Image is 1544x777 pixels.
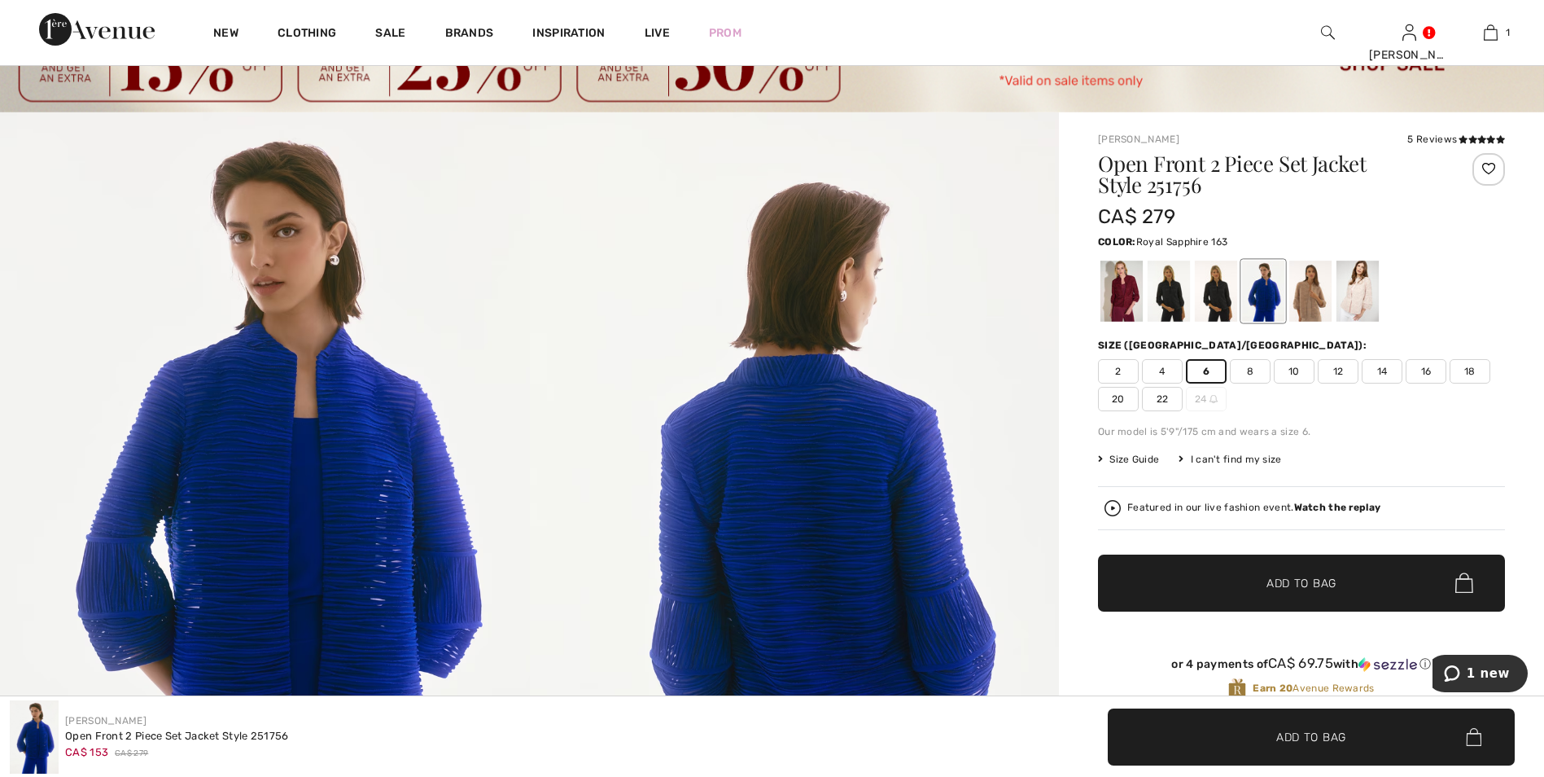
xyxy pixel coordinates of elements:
span: Size Guide [1098,452,1159,467]
span: CA$ 69.75 [1268,655,1333,671]
img: ring-m.svg [1209,395,1218,403]
img: Avenue Rewards [1228,678,1246,700]
div: Size ([GEOGRAPHIC_DATA]/[GEOGRAPHIC_DATA]): [1098,338,1370,353]
img: My Info [1402,23,1416,42]
div: Our model is 5'9"/175 cm and wears a size 6. [1098,424,1505,439]
h1: Open Front 2 Piece Set Jacket Style 251756 [1098,153,1437,195]
div: Black [1148,261,1190,322]
div: or 4 payments ofCA$ 69.75withSezzle Click to learn more about Sezzle [1098,656,1505,678]
div: [PERSON_NAME] [1369,46,1449,64]
span: CA$ 279 [115,748,148,760]
a: [PERSON_NAME] [65,715,147,727]
span: 18 [1450,359,1490,384]
a: [PERSON_NAME] [1098,134,1179,145]
strong: Earn 20 [1253,683,1292,694]
span: Avenue Rewards [1253,681,1374,696]
div: Merlot [1100,261,1143,322]
a: Sign In [1402,24,1416,40]
span: 10 [1274,359,1314,384]
img: 1ère Avenue [39,13,155,46]
a: Sale [375,26,405,43]
img: Bag.svg [1455,573,1473,594]
span: 12 [1318,359,1358,384]
span: 2 [1098,359,1139,384]
span: 6 [1186,359,1227,384]
div: Midnight Blue [1195,261,1237,322]
strong: Watch the replay [1294,502,1381,513]
span: 22 [1142,387,1183,411]
div: Quartz [1336,261,1379,322]
span: CA$ 279 [1098,205,1175,228]
span: 16 [1406,359,1446,384]
a: Clothing [278,26,336,43]
span: Royal Sapphire 163 [1136,236,1227,248]
a: Live [645,24,670,42]
span: Inspiration [532,26,605,43]
a: New [213,26,238,43]
span: 4 [1142,359,1183,384]
button: Add to Bag [1108,709,1515,766]
div: Open Front 2 Piece Set Jacket Style 251756 [65,728,289,744]
span: Add to Bag [1276,728,1346,745]
button: Add to Bag [1098,555,1505,612]
div: I can't find my size [1179,452,1281,467]
span: CA$ 153 [65,746,108,758]
a: 1 [1450,23,1530,42]
img: Watch the replay [1104,500,1121,516]
div: Sand [1289,261,1332,322]
img: Bag.svg [1466,728,1481,746]
span: Color: [1098,236,1136,248]
span: 24 [1186,387,1227,411]
iframe: Opens a widget where you can chat to one of our agents [1432,655,1528,696]
span: 14 [1362,359,1402,384]
span: 20 [1098,387,1139,411]
img: Sezzle [1358,657,1417,672]
img: Open Front 2 Piece Set Jacket Style 251756 [10,700,59,774]
div: Royal Sapphire 163 [1242,261,1284,322]
a: Brands [445,26,494,43]
span: 1 [1506,25,1510,40]
span: 8 [1230,359,1271,384]
div: Featured in our live fashion event. [1127,503,1380,513]
div: or 4 payments of with [1098,656,1505,672]
span: Add to Bag [1266,574,1336,591]
div: 5 Reviews [1407,132,1505,147]
img: search the website [1321,23,1335,42]
a: Prom [709,24,741,42]
img: My Bag [1484,23,1498,42]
